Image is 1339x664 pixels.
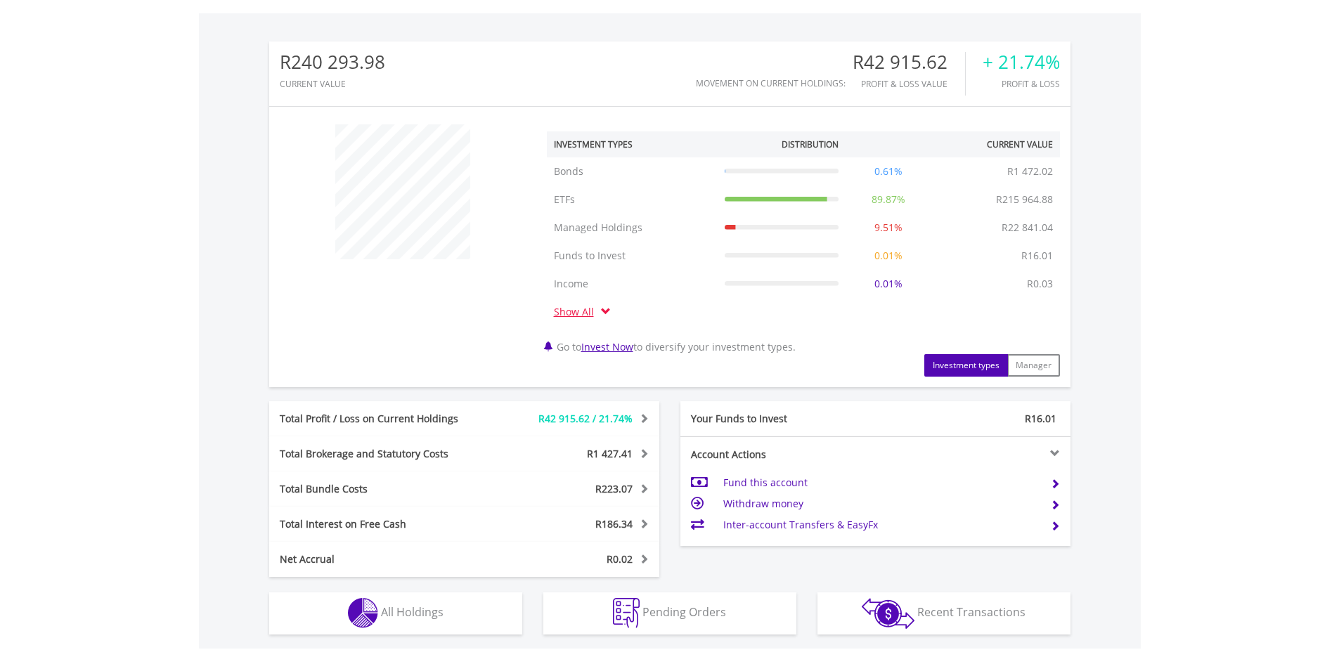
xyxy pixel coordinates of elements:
td: 0.01% [846,270,931,298]
td: Funds to Invest [547,242,718,270]
th: Current Value [931,131,1060,157]
button: Manager [1007,354,1060,377]
td: Inter-account Transfers & EasyFx [723,514,1039,535]
td: Managed Holdings [547,214,718,242]
div: CURRENT VALUE [280,79,385,89]
div: Total Interest on Free Cash [269,517,497,531]
div: Total Bundle Costs [269,482,497,496]
td: Bonds [547,157,718,185]
div: Net Accrual [269,552,497,566]
td: 9.51% [846,214,931,242]
button: Investment types [924,354,1008,377]
td: R0.03 [1020,270,1060,298]
div: Profit & Loss Value [853,79,965,89]
span: R0.02 [607,552,633,566]
img: transactions-zar-wht.png [862,598,914,629]
div: Total Profit / Loss on Current Holdings [269,412,497,426]
td: Fund this account [723,472,1039,493]
span: R16.01 [1025,412,1056,425]
div: R42 915.62 [853,52,965,72]
span: R186.34 [595,517,633,530]
span: Pending Orders [642,604,726,620]
div: R240 293.98 [280,52,385,72]
span: All Holdings [381,604,444,620]
img: pending_instructions-wht.png [613,598,640,628]
button: Pending Orders [543,592,796,634]
td: R1 472.02 [1000,157,1060,185]
span: R42 915.62 / 21.74% [538,412,633,425]
div: Distribution [782,138,839,150]
button: Recent Transactions [817,592,1070,634]
td: R16.01 [1014,242,1060,270]
div: Total Brokerage and Statutory Costs [269,447,497,461]
span: R1 427.41 [587,447,633,460]
div: + 21.74% [983,52,1060,72]
div: Account Actions [680,448,876,462]
td: R22 841.04 [995,214,1060,242]
td: 0.01% [846,242,931,270]
span: R223.07 [595,482,633,495]
td: ETFs [547,185,718,214]
td: 89.87% [846,185,931,214]
div: Profit & Loss [983,79,1060,89]
button: All Holdings [269,592,522,634]
td: 0.61% [846,157,931,185]
a: Invest Now [581,340,633,353]
div: Your Funds to Invest [680,412,876,426]
td: R215 964.88 [989,185,1060,214]
img: holdings-wht.png [348,598,378,628]
div: Movement on Current Holdings: [696,79,846,88]
td: Income [547,270,718,298]
td: Withdraw money [723,493,1039,514]
span: Recent Transactions [917,604,1026,620]
th: Investment Types [547,131,718,157]
a: Show All [554,305,601,318]
div: Go to to diversify your investment types. [536,117,1070,377]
